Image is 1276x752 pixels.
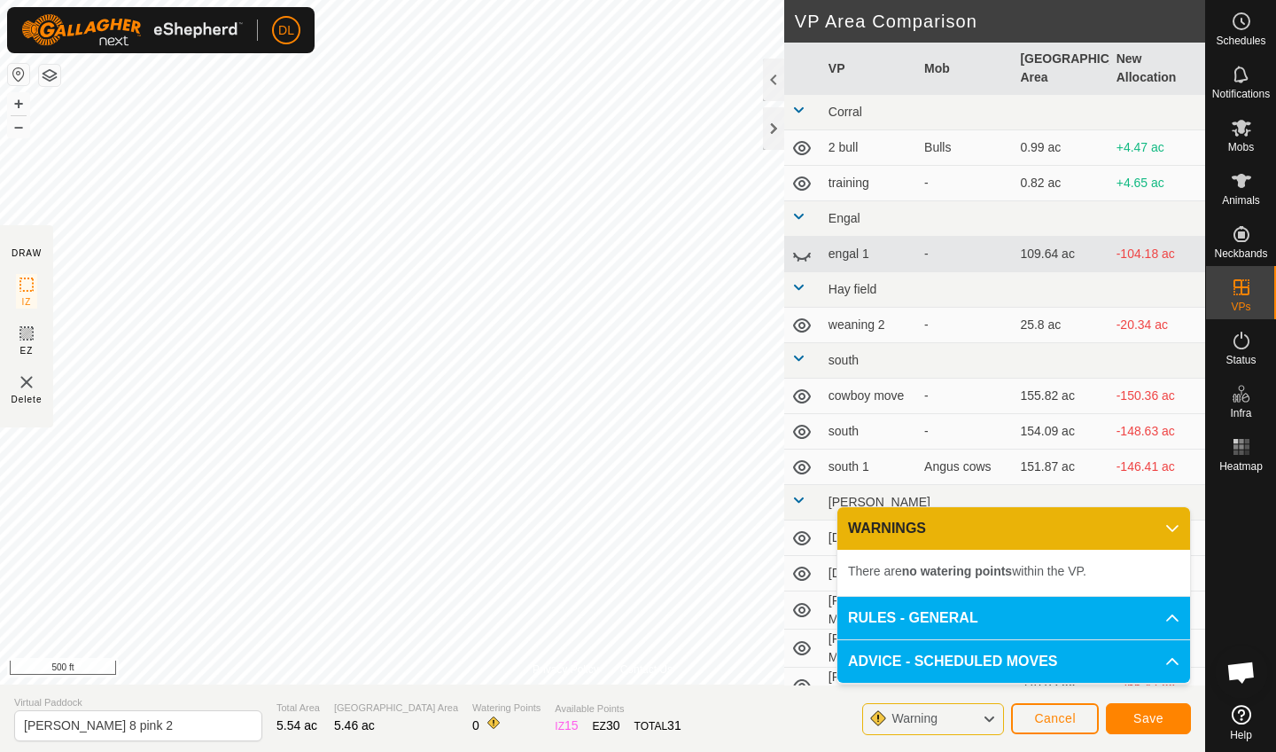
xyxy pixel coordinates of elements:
[848,564,1086,578] span: There are within the VP.
[8,64,29,85] button: Reset Map
[8,93,29,114] button: +
[821,237,917,272] td: engal 1
[837,550,1190,596] p-accordion-content: WARNINGS
[334,718,375,732] span: 5.46 ac
[1013,166,1109,201] td: 0.82 ac
[821,556,917,591] td: [DATE]
[533,662,599,678] a: Privacy Policy
[795,11,1205,32] h2: VP Area Comparison
[821,166,917,201] td: training
[1013,43,1109,95] th: [GEOGRAPHIC_DATA] Area
[917,43,1013,95] th: Mob
[1206,698,1276,748] a: Help
[12,393,43,406] span: Delete
[564,718,579,732] span: 15
[821,521,917,556] td: [DATE] move
[1216,35,1265,46] span: Schedules
[1013,130,1109,166] td: 0.99 ac
[821,379,917,414] td: cowboy move
[1109,308,1205,343] td: -20.34 ac
[1231,302,1250,312] span: VPs
[821,130,917,166] td: 2 bull
[1109,414,1205,450] td: -148.63 ac
[837,597,1190,639] p-accordion-header: RULES - GENERAL
[276,718,317,732] span: 5.54 ac
[634,717,681,735] div: TOTAL
[16,372,37,393] img: VP
[1225,355,1256,365] span: Status
[821,630,917,668] td: [PERSON_NAME] 4
[1214,248,1267,259] span: Neckbands
[555,717,578,735] div: IZ
[1013,414,1109,450] td: 154.09 ac
[1212,89,1270,99] span: Notifications
[1011,703,1099,734] button: Cancel
[924,174,1006,192] div: -
[1133,711,1163,725] span: Save
[21,14,243,46] img: Gallagher Logo
[837,640,1190,683] p-accordion-header: ADVICE - SCHEDULED MOVES
[39,65,60,86] button: Map Layers
[1230,408,1251,419] span: Infra
[334,701,458,716] span: [GEOGRAPHIC_DATA] Area
[821,308,917,343] td: weaning 2
[829,282,876,296] span: Hay field
[924,387,1006,405] div: -
[848,651,1057,672] span: ADVICE - SCHEDULED MOVES
[606,718,620,732] span: 30
[821,43,917,95] th: VP
[1109,43,1205,95] th: New Allocation
[22,295,32,309] span: IZ
[667,718,681,732] span: 31
[472,701,541,716] span: Watering Points
[821,668,917,706] td: [PERSON_NAME] 4.1
[924,458,1006,476] div: Angus cows
[848,607,978,629] span: RULES - GENERAL
[14,695,262,710] span: Virtual Paddock
[924,422,1006,441] div: -
[1109,166,1205,201] td: +4.65 ac
[20,344,34,357] span: EZ
[1013,379,1109,414] td: 155.82 ac
[1222,195,1260,206] span: Animals
[1215,646,1268,699] div: Open chat
[1109,237,1205,272] td: -104.18 ac
[829,105,862,119] span: Corral
[1013,450,1109,485] td: 151.87 ac
[276,701,320,716] span: Total Area
[1228,142,1254,153] span: Mobs
[924,138,1006,157] div: Bulls
[1230,730,1252,740] span: Help
[924,245,1006,263] div: -
[620,662,673,678] a: Contact Us
[821,414,917,450] td: south
[1109,379,1205,414] td: -150.36 ac
[891,711,938,725] span: Warning
[902,564,1012,578] b: no watering points
[837,507,1190,550] p-accordion-header: WARNINGS
[829,495,930,509] span: [PERSON_NAME]
[1013,237,1109,272] td: 109.64 ac
[821,450,917,485] td: south 1
[1109,450,1205,485] td: -146.41 ac
[593,717,620,735] div: EZ
[829,353,859,367] span: south
[472,718,479,732] span: 0
[848,518,926,539] span: WARNINGS
[12,247,42,260] div: DRAW
[278,21,294,40] span: DL
[821,591,917,630] td: [PERSON_NAME] 1
[1013,308,1109,343] td: 25.8 ac
[1109,130,1205,166] td: +4.47 ac
[8,116,29,137] button: –
[829,211,860,225] span: Engal
[1034,711,1076,725] span: Cancel
[1106,703,1191,734] button: Save
[1219,461,1263,472] span: Heatmap
[555,701,681,717] span: Available Points
[924,316,1006,334] div: -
